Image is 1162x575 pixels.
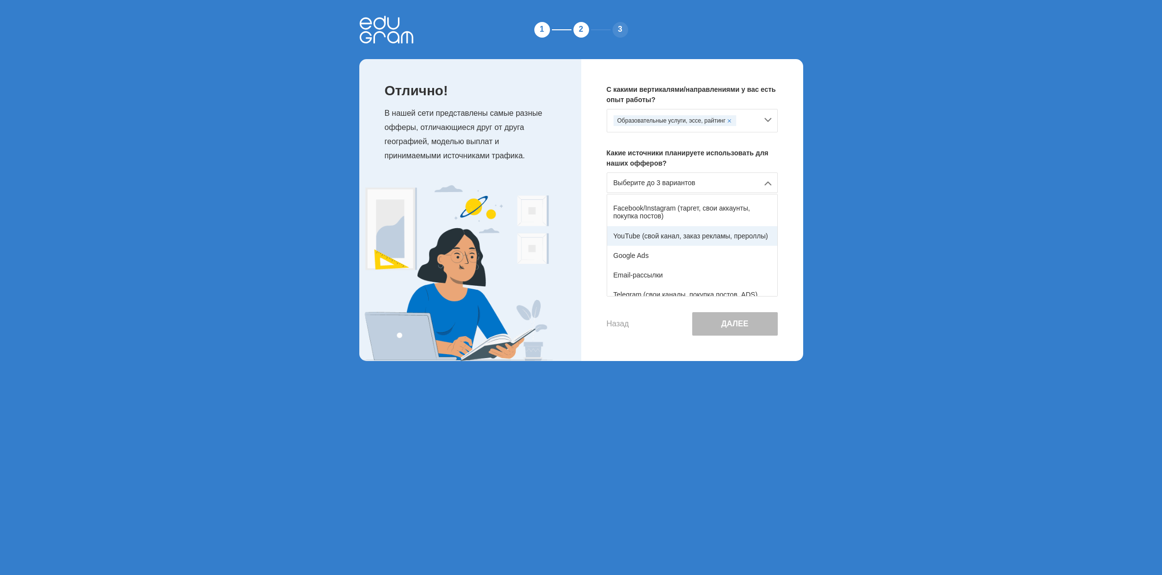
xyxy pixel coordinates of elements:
[607,285,777,304] div: Telegram (свои каналы, покупка постов, ADS)
[607,85,778,105] p: С какими вертикалями/направлениями у вас есть опыт работы?
[614,115,737,126] div: Образовательные услуги, эссе, райтинг
[385,106,562,163] p: В нашей сети представлены самые разные офферы, отличающиеся друг от друга географией, моделью вып...
[607,148,778,169] p: Какие источники планируете использовать для наших офферов?
[571,20,591,40] div: 2
[607,172,778,193] div: Выберите до 3 вариантов
[607,226,777,246] div: YouTube (свой канал, заказ рекламы, прероллы)
[607,319,629,328] button: Назад
[532,20,552,40] div: 1
[385,85,562,97] p: Отлично!
[607,198,777,226] div: Facebook/Instagram (таргет, свои аккаунты, покупка постов)
[359,185,555,361] img: Expert Image
[607,246,777,265] div: Google Ads
[692,312,778,336] button: Далее
[611,20,630,40] div: 3
[607,265,777,285] div: Email-рассылки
